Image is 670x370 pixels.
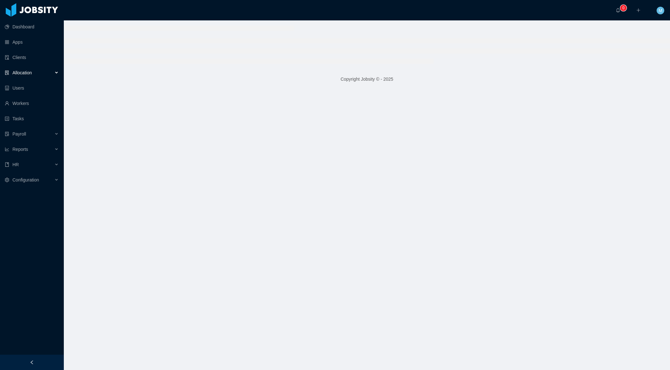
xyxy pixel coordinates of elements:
[5,70,9,75] i: icon: solution
[64,68,670,90] footer: Copyright Jobsity © - 2025
[5,97,59,110] a: icon: userWorkers
[5,178,9,182] i: icon: setting
[636,8,641,12] i: icon: plus
[620,5,627,11] sup: 0
[5,20,59,33] a: icon: pie-chartDashboard
[12,177,39,182] span: Configuration
[12,131,26,137] span: Payroll
[5,82,59,94] a: icon: robotUsers
[5,162,9,167] i: icon: book
[5,112,59,125] a: icon: profileTasks
[5,36,59,48] a: icon: appstoreApps
[12,147,28,152] span: Reports
[616,8,620,12] i: icon: bell
[659,7,662,14] span: M
[5,147,9,152] i: icon: line-chart
[5,51,59,64] a: icon: auditClients
[12,162,19,167] span: HR
[5,132,9,136] i: icon: file-protect
[12,70,32,75] span: Allocation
